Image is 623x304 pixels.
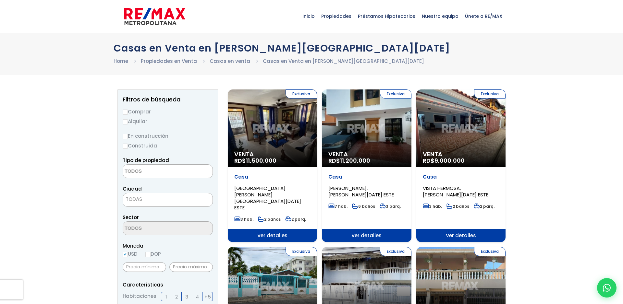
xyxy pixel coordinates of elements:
input: Precio máximo [169,262,213,272]
span: 4 [196,293,199,301]
span: Nuestro equipo [419,6,462,26]
span: +5 [204,293,211,301]
span: 2 parq. [285,216,306,222]
span: Exclusiva [380,89,411,99]
h2: Filtros de búsqueda [123,96,213,103]
span: TODAS [123,195,213,204]
span: 2 [175,293,178,301]
span: Tipo de propiedad [123,157,169,164]
p: Casa [328,174,405,180]
span: Únete a RE/MAX [462,6,506,26]
span: Ver detalles [416,229,506,242]
span: [GEOGRAPHIC_DATA][PERSON_NAME][GEOGRAPHIC_DATA][DATE] ESTE [234,185,301,211]
span: Exclusiva [286,89,317,99]
span: 11,500,000 [246,157,276,165]
span: Préstamos Hipotecarios [355,6,419,26]
li: Casas en Venta en [PERSON_NAME][GEOGRAPHIC_DATA][DATE] [263,57,424,65]
span: Propiedades [318,6,355,26]
h1: Casas en Venta en [PERSON_NAME][GEOGRAPHIC_DATA][DATE] [114,42,509,54]
p: Casa [234,174,311,180]
span: 11,200,000 [340,157,370,165]
span: 2 baños [446,204,469,209]
span: Exclusiva [286,247,317,256]
span: Ver detalles [228,229,317,242]
span: 3 hab. [423,204,442,209]
a: Casas en venta [210,58,250,64]
span: [PERSON_NAME], [PERSON_NAME][DATE] ESTE [328,185,394,198]
input: En construcción [123,134,128,139]
span: RD$ [234,157,276,165]
span: Venta [234,151,311,158]
textarea: Search [123,222,186,236]
span: 1 [165,293,167,301]
label: Construida [123,142,213,150]
input: Comprar [123,110,128,115]
span: RD$ [328,157,370,165]
span: TODAS [123,193,213,207]
label: USD [123,250,138,258]
a: Home [114,58,128,64]
textarea: Search [123,165,186,179]
a: Exclusiva Venta RD$11,500,000 Casa [GEOGRAPHIC_DATA][PERSON_NAME][GEOGRAPHIC_DATA][DATE] ESTE 3 h... [228,89,317,242]
span: 9,000,000 [434,157,465,165]
span: TODAS [126,196,142,203]
img: remax-metropolitana-logo [124,7,185,26]
span: Venta [328,151,405,158]
a: Exclusiva Venta RD$11,200,000 Casa [PERSON_NAME], [PERSON_NAME][DATE] ESTE 7 hab. 6 baños 3 parq.... [322,89,411,242]
span: Ciudad [123,185,142,192]
input: Precio mínimo [123,262,166,272]
span: Habitaciones [123,292,156,301]
input: DOP [145,252,151,257]
a: Propiedades en Venta [141,58,197,64]
label: Comprar [123,108,213,116]
span: Moneda [123,242,213,250]
label: Alquilar [123,117,213,125]
span: Ver detalles [322,229,411,242]
label: En construcción [123,132,213,140]
p: Casa [423,174,499,180]
label: DOP [145,250,161,258]
span: Exclusiva [474,89,506,99]
span: 3 [185,293,188,301]
span: Venta [423,151,499,158]
span: 2 parq. [474,204,495,209]
input: USD [123,252,128,257]
span: Inicio [299,6,318,26]
span: Sector [123,214,139,221]
span: 7 hab. [328,204,348,209]
span: RD$ [423,157,465,165]
input: Alquilar [123,119,128,124]
span: VISTA HERMOSA, [PERSON_NAME][DATE] ESTE [423,185,488,198]
p: Características [123,281,213,289]
span: 2 baños [258,216,281,222]
span: Exclusiva [474,247,506,256]
a: Exclusiva Venta RD$9,000,000 Casa VISTA HERMOSA, [PERSON_NAME][DATE] ESTE 3 hab. 2 baños 2 parq. ... [416,89,506,242]
span: Exclusiva [380,247,411,256]
span: 3 parq. [380,204,401,209]
span: 6 baños [352,204,375,209]
input: Construida [123,144,128,149]
span: 3 hab. [234,216,253,222]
